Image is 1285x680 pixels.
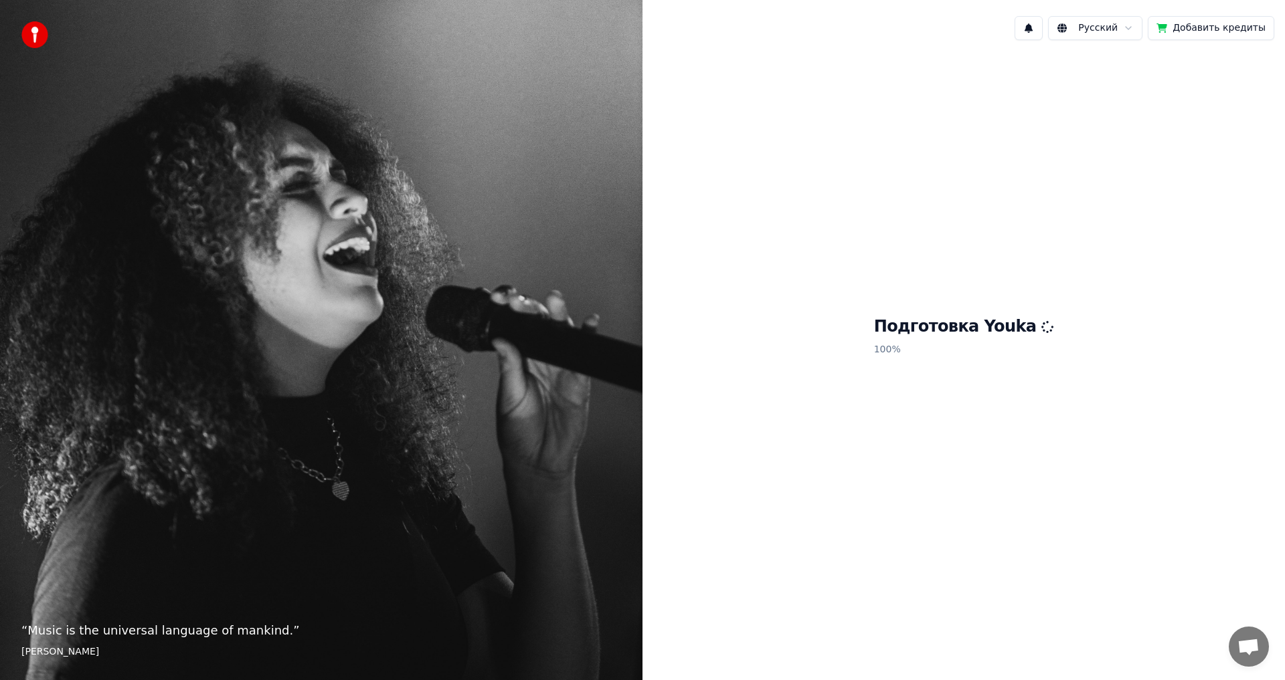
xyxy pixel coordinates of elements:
h1: Подготовка Youka [874,316,1054,338]
p: 100 % [874,338,1054,362]
a: Открытый чат [1229,627,1269,667]
footer: [PERSON_NAME] [21,645,621,659]
img: youka [21,21,48,48]
button: Добавить кредиты [1148,16,1274,40]
p: “ Music is the universal language of mankind. ” [21,621,621,640]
